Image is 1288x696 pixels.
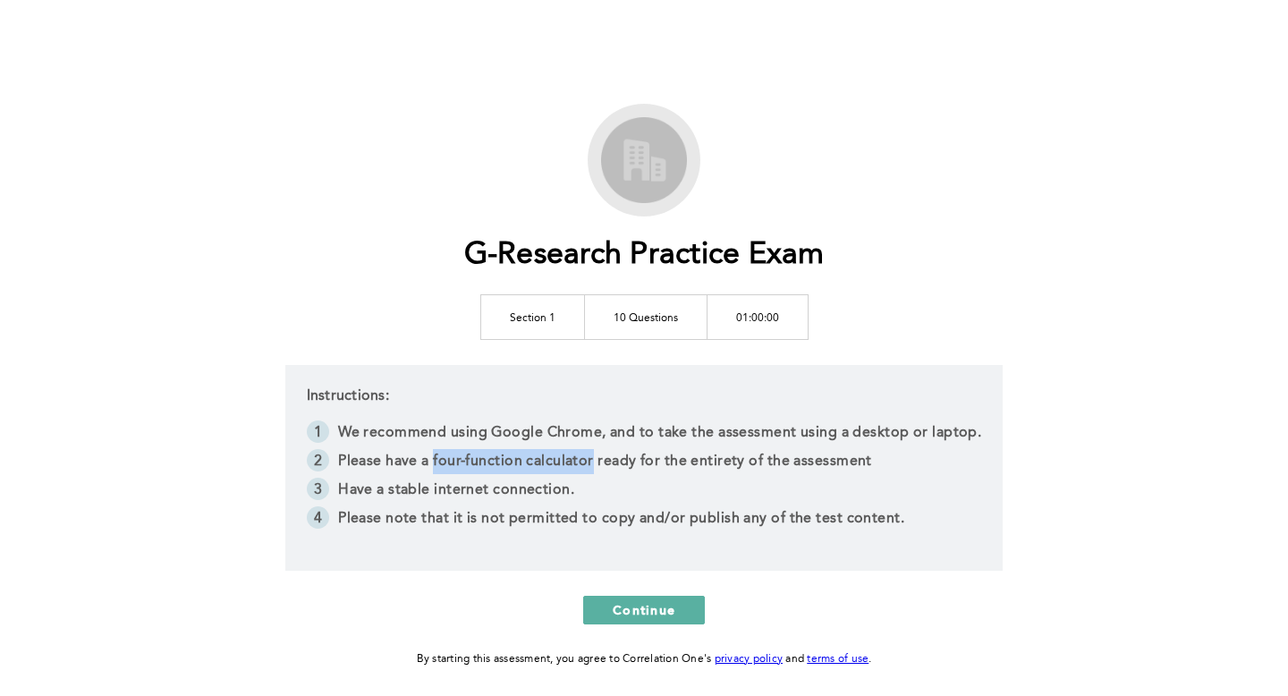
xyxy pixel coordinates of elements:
h1: G-Research Practice Exam [464,237,825,274]
button: Continue [583,596,705,624]
td: Section 1 [480,294,584,339]
a: privacy policy [715,654,784,665]
div: Instructions: [285,365,1004,571]
li: Please have a four-function calculator ready for the entirety of the assessment [307,449,982,478]
li: Have a stable internet connection. [307,478,982,506]
img: G-Research [595,111,693,209]
td: 10 Questions [584,294,707,339]
span: Continue [613,601,675,618]
li: Please note that it is not permitted to copy and/or publish any of the test content. [307,506,982,535]
td: 01:00:00 [707,294,808,339]
li: We recommend using Google Chrome, and to take the assessment using a desktop or laptop. [307,420,982,449]
div: By starting this assessment, you agree to Correlation One's and . [417,649,872,669]
a: terms of use [807,654,869,665]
